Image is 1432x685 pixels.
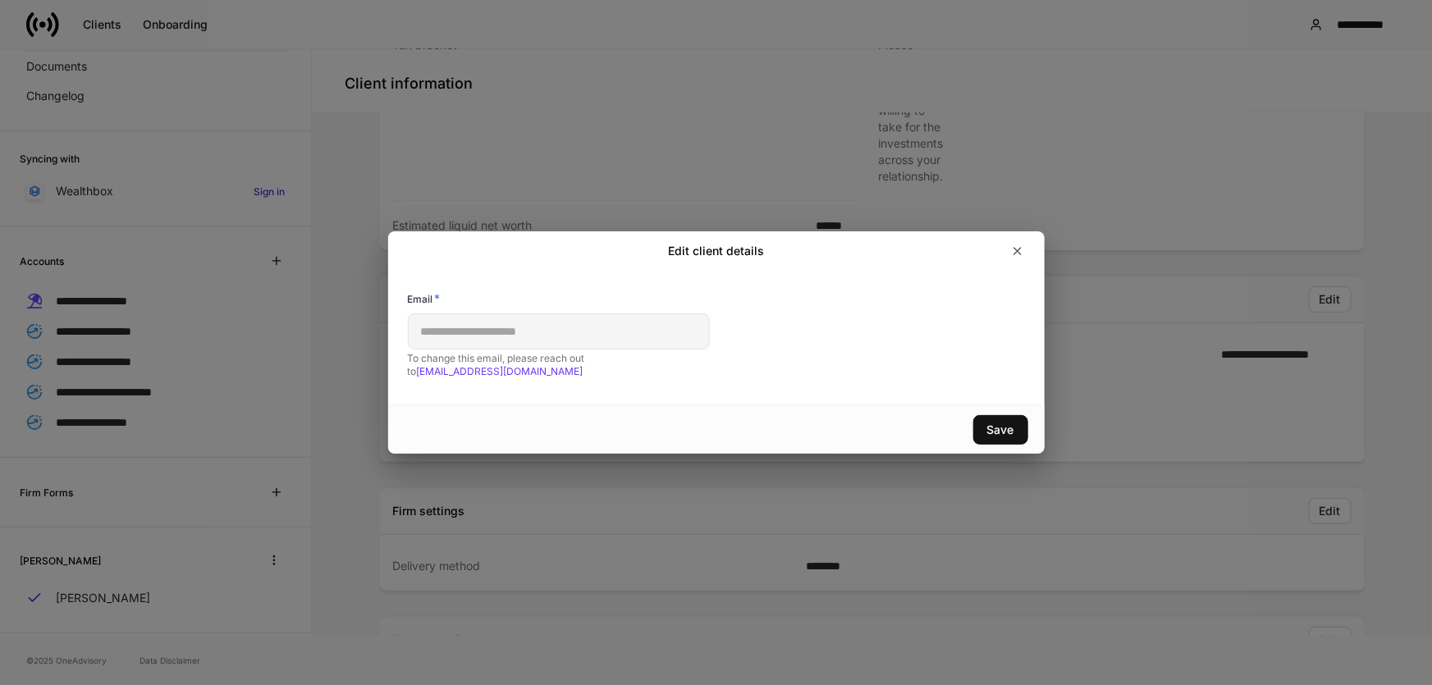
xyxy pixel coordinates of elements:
[973,415,1028,445] button: Save
[417,365,583,377] a: [EMAIL_ADDRESS][DOMAIN_NAME]
[408,352,710,378] p: To change this email, please reach out to
[668,243,764,259] h2: Edit client details
[987,424,1014,436] div: Save
[408,290,441,307] h6: Email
